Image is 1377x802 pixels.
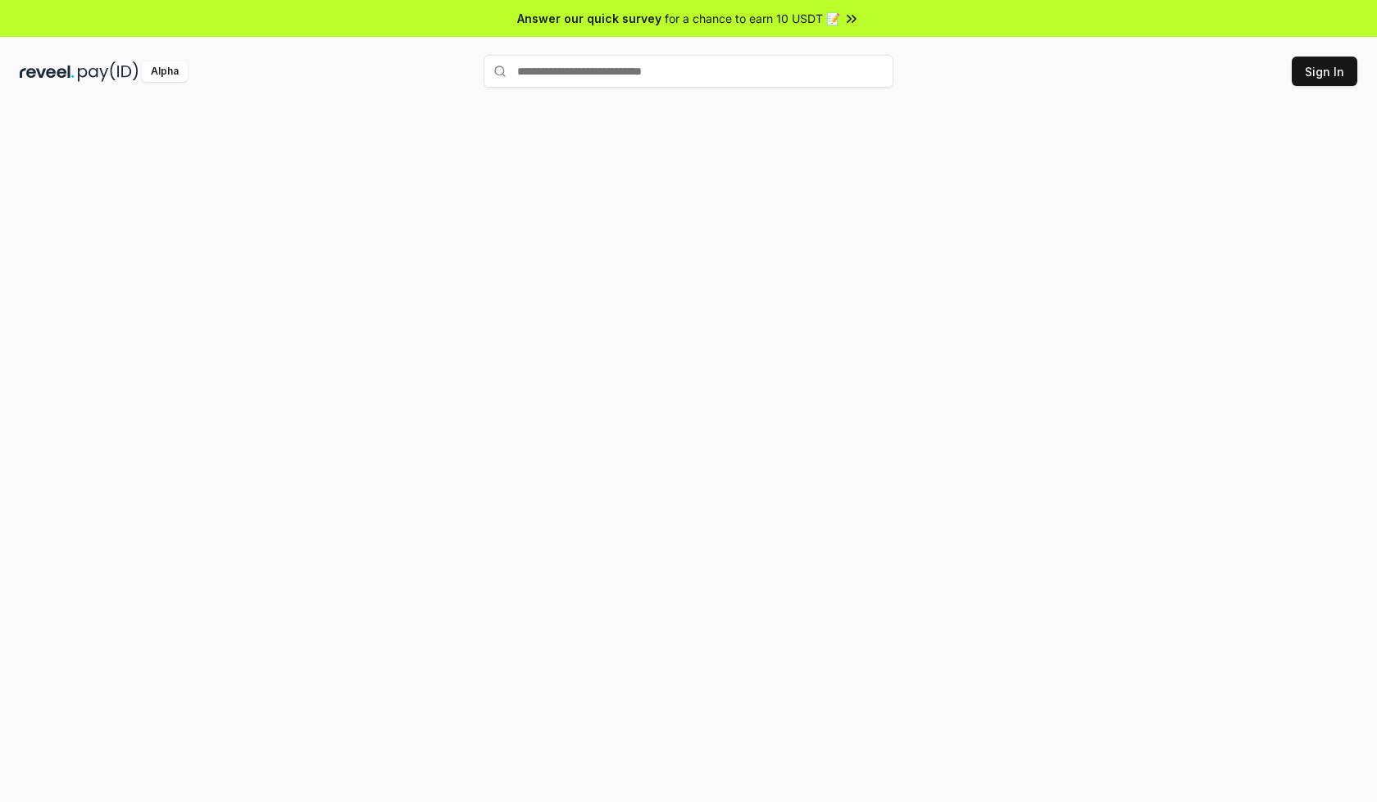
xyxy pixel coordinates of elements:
[142,61,188,82] div: Alpha
[517,10,661,27] span: Answer our quick survey
[20,61,75,82] img: reveel_dark
[1292,57,1357,86] button: Sign In
[665,10,840,27] span: for a chance to earn 10 USDT 📝
[78,61,139,82] img: pay_id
